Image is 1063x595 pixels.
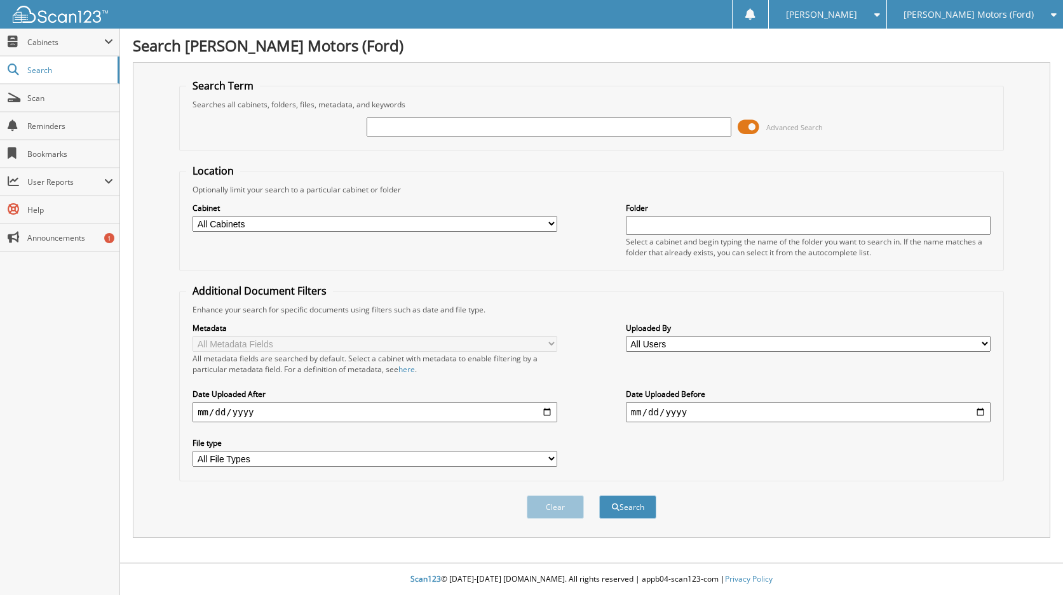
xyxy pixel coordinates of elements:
div: Optionally limit your search to a particular cabinet or folder [186,184,997,195]
h1: Search [PERSON_NAME] Motors (Ford) [133,35,1050,56]
div: Searches all cabinets, folders, files, metadata, and keywords [186,99,997,110]
div: Select a cabinet and begin typing the name of the folder you want to search in. If the name match... [626,236,991,258]
span: Advanced Search [766,123,823,132]
button: Clear [527,495,584,519]
span: Search [27,65,111,76]
span: [PERSON_NAME] Motors (Ford) [904,11,1034,18]
span: Announcements [27,232,113,243]
legend: Additional Document Filters [186,284,333,298]
div: All metadata fields are searched by default. Select a cabinet with metadata to enable filtering b... [193,353,557,375]
span: Bookmarks [27,149,113,159]
div: Enhance your search for specific documents using filters such as date and file type. [186,304,997,315]
input: end [626,402,991,422]
input: start [193,402,557,422]
label: Metadata [193,323,557,333]
img: scan123-logo-white.svg [13,6,108,23]
label: Uploaded By [626,323,991,333]
legend: Search Term [186,79,260,93]
button: Search [599,495,656,519]
span: Reminders [27,121,113,131]
span: User Reports [27,177,104,187]
span: Scan [27,93,113,104]
label: Cabinet [193,203,557,213]
a: Privacy Policy [725,573,773,584]
a: here [398,364,415,375]
span: Cabinets [27,37,104,48]
span: Scan123 [410,573,441,584]
div: © [DATE]-[DATE] [DOMAIN_NAME]. All rights reserved | appb04-scan123-com | [120,564,1063,595]
span: Help [27,204,113,215]
label: Folder [626,203,991,213]
div: 1 [104,233,114,243]
span: [PERSON_NAME] [786,11,857,18]
label: Date Uploaded After [193,389,557,399]
label: Date Uploaded Before [626,389,991,399]
legend: Location [186,164,240,178]
label: File type [193,438,557,448]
